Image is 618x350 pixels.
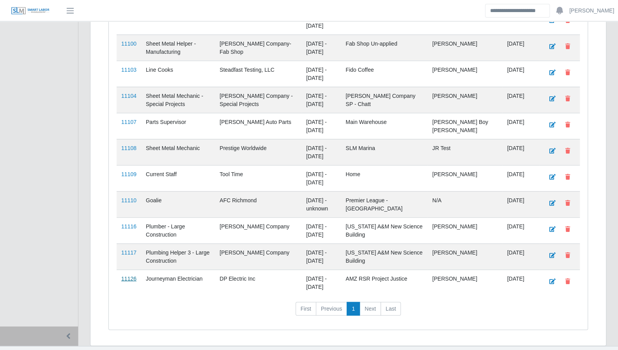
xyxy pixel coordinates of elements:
td: [DATE] [502,165,540,191]
td: [PERSON_NAME] Company SP - Chatt [341,87,427,113]
td: [DATE] - [DATE] [301,9,341,35]
td: [DATE] - [DATE] [301,139,341,165]
td: [DATE] - unknown [301,191,341,217]
input: Search [485,4,550,18]
td: Plumber - Large Construction [141,217,215,244]
td: [PERSON_NAME] Company - Special Projects [215,87,301,113]
td: [PERSON_NAME] Company [215,217,301,244]
td: [PERSON_NAME] Company [215,244,301,270]
td: Sheet Metal Helper - Manufacturing [141,35,215,61]
a: 11107 [121,119,136,125]
td: [PERSON_NAME] Auto Parts [215,113,301,139]
td: [PERSON_NAME] [428,217,503,244]
td: [PERSON_NAME] [428,165,503,191]
td: Premier League - [GEOGRAPHIC_DATA] [341,191,427,217]
td: Current Staff [141,165,215,191]
td: Line Cooks [141,61,215,87]
td: Home [341,165,427,191]
td: Fido Coffee [341,61,427,87]
td: N/A [428,191,503,217]
td: [DATE] [502,217,540,244]
td: Austin [428,9,503,35]
td: TN Labor [215,9,301,35]
td: [PERSON_NAME] [428,35,503,61]
nav: pagination [117,302,580,322]
td: Tool Time [215,165,301,191]
td: [US_STATE] A&M New Science Building [341,244,427,270]
a: 11110 [121,197,136,203]
a: 11104 [121,93,136,99]
a: 11108 [121,145,136,151]
a: 11109 [121,171,136,177]
td: Fab Shop Un-applied [341,35,427,61]
td: [PERSON_NAME] [428,61,503,87]
a: 11116 [121,223,136,230]
td: [DATE] [502,87,540,113]
td: AFC Richmond [215,191,301,217]
td: [DATE] [502,139,540,165]
td: [DATE] [502,35,540,61]
a: 11103 [121,67,136,73]
td: Main Warehouse [341,113,427,139]
td: [PERSON_NAME] Boy [PERSON_NAME] [428,113,503,139]
a: [PERSON_NAME] [569,7,614,15]
td: [DATE] [502,270,540,296]
td: [DATE] [502,191,540,217]
td: [DATE] - [DATE] [301,270,341,296]
td: [PERSON_NAME] [428,244,503,270]
td: Parts Supervisor [141,113,215,139]
td: [PERSON_NAME] Company- Fab Shop [215,35,301,61]
td: [DATE] [502,113,540,139]
td: DP Electric Inc [215,270,301,296]
td: Contractor [141,9,215,35]
td: Plumbing Helper 3 - Large Construction [141,244,215,270]
a: 1 [347,302,360,316]
td: AMZ RSR Project Justice [341,270,427,296]
td: [DATE] [502,9,540,35]
td: Journeyman Electrician [141,270,215,296]
td: [US_STATE] A&M New Science Building [341,217,427,244]
td: [DATE] - [DATE] [301,217,341,244]
img: SLM Logo [11,7,50,15]
td: [DATE] [502,244,540,270]
td: TN LABOR 001 [341,9,427,35]
a: 11117 [121,249,136,256]
td: [DATE] - [DATE] [301,61,341,87]
td: SLM Marina [341,139,427,165]
td: Prestige Worldwide [215,139,301,165]
td: Sheet Metal Mechanic [141,139,215,165]
td: JR Test [428,139,503,165]
td: [PERSON_NAME] [428,87,503,113]
td: [DATE] - [DATE] [301,87,341,113]
td: Goalie [141,191,215,217]
td: [DATE] - [DATE] [301,113,341,139]
td: [DATE] [502,61,540,87]
td: Steadfast Testing, LLC [215,61,301,87]
td: [DATE] - [DATE] [301,35,341,61]
td: [PERSON_NAME] [428,270,503,296]
td: Sheet Metal Mechanic - Special Projects [141,87,215,113]
a: 11126 [121,276,136,282]
td: [DATE] - [DATE] [301,165,341,191]
td: [DATE] - [DATE] [301,244,341,270]
a: 11100 [121,41,136,47]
